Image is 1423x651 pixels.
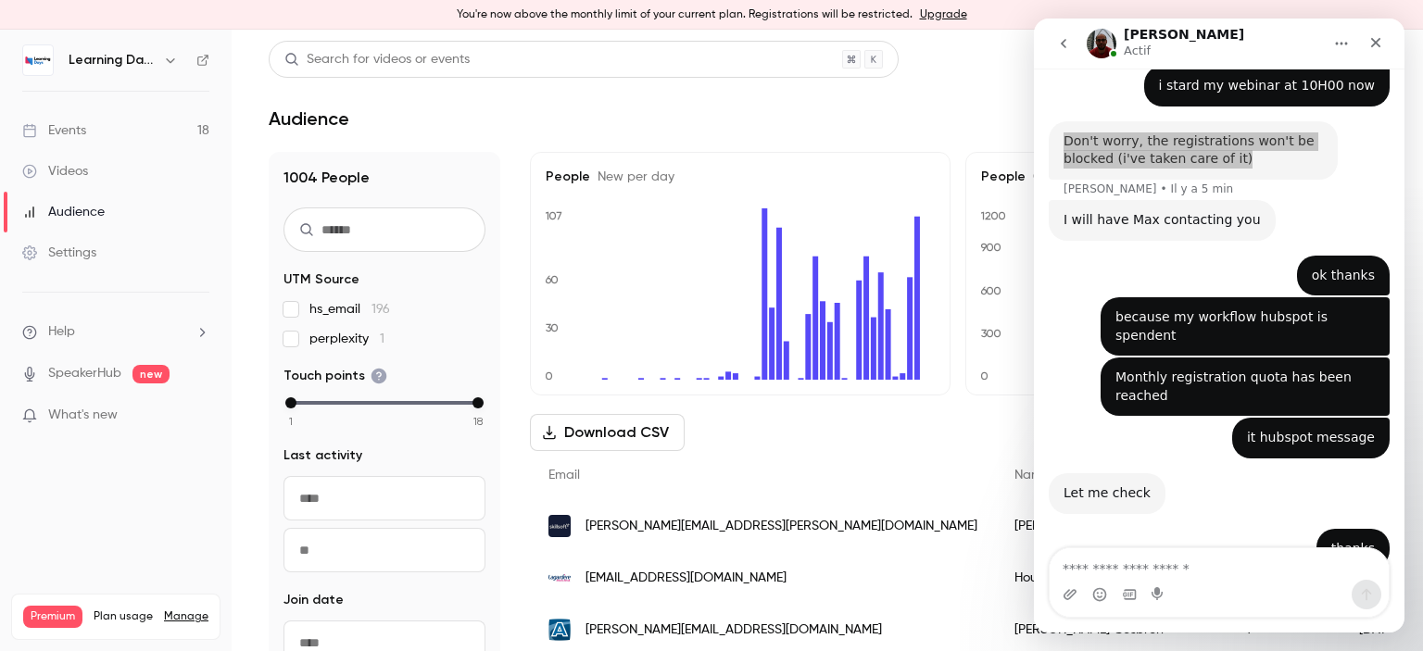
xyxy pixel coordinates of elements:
span: New per day [590,170,674,183]
h5: People [546,168,935,186]
text: 600 [980,284,1001,297]
div: Domaine: [DOMAIN_NAME] [48,48,209,63]
img: website_grey.svg [30,48,44,63]
text: 107 [545,209,562,222]
span: [PERSON_NAME][EMAIL_ADDRESS][PERSON_NAME][DOMAIN_NAME] [586,517,977,536]
span: Touch points [283,367,387,385]
span: new [132,365,170,383]
div: max [472,397,484,408]
div: Settings [22,244,96,262]
iframe: Noticeable Trigger [187,407,209,424]
img: tab_domain_overview_orange.svg [75,107,90,122]
img: tab_keywords_by_traffic_grey.svg [210,107,225,122]
div: Domaine [95,109,143,121]
span: Last activity [283,446,362,465]
span: Join date [283,591,344,609]
img: logo_orange.svg [30,30,44,44]
span: hs_email [309,300,390,319]
text: 900 [980,241,1001,254]
span: Premium [23,606,82,628]
div: [PERSON_NAME] [PERSON_NAME] [996,500,1228,552]
div: Mots-clés [231,109,283,121]
img: Learning Days [23,45,53,75]
li: help-dropdown-opener [22,322,209,342]
img: lagardere-tr.com [548,567,571,589]
a: Manage [164,609,208,624]
span: 196 [371,303,390,316]
span: 1 [289,413,293,430]
text: 60 [545,273,559,286]
button: Download CSV [530,414,685,451]
span: perplexity [309,330,384,348]
text: 0 [980,369,989,382]
a: SpeakerHub [48,364,121,383]
div: Search for videos or events [284,50,470,69]
span: UTM Source [283,270,359,289]
img: altera.com [548,619,571,641]
text: 300 [981,327,1001,340]
text: 1200 [980,209,1006,222]
span: Email [548,469,580,482]
span: Plan usage [94,609,153,624]
span: 1 [380,332,384,345]
h1: 1004 People [283,167,485,189]
span: Name [1014,469,1050,482]
text: 0 [545,369,553,382]
div: min [285,397,296,408]
div: Houda ELHARRANE [996,552,1228,604]
text: 30 [546,321,559,334]
iframe: Intercom live chat [1034,19,1404,632]
h1: Audience [269,107,349,130]
span: What's new [48,406,118,425]
div: Videos [22,162,88,181]
span: Help [48,322,75,342]
img: skillsoft.com [548,515,571,537]
div: v 4.0.25 [52,30,91,44]
span: Cumulative [1026,170,1101,183]
span: [EMAIL_ADDRESS][DOMAIN_NAME] [586,569,787,588]
span: 18 [473,413,483,430]
div: Audience [22,203,105,221]
span: [PERSON_NAME][EMAIL_ADDRESS][DOMAIN_NAME] [586,620,882,640]
h5: People [981,168,1370,186]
